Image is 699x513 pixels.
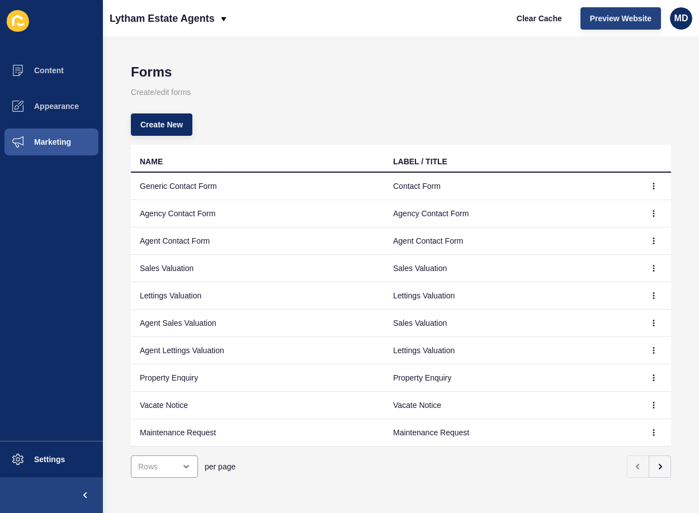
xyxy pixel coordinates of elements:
h1: Forms [131,64,671,80]
td: Agent Contact Form [131,227,384,255]
button: Create New [131,113,192,136]
td: Sales Valuation [384,255,637,282]
div: NAME [140,156,163,167]
td: Contact Form [384,173,637,200]
td: Maintenance Request [131,419,384,446]
td: Vacate Notice [131,392,384,419]
td: Generic Contact Form [131,173,384,200]
td: Sales Valuation [384,310,637,337]
td: Agency Contact Form [384,200,637,227]
td: Agent Contact Form [384,227,637,255]
div: LABEL / TITLE [393,156,447,167]
div: open menu [131,455,198,478]
td: Agent Sales Valuation [131,310,384,337]
p: Lytham Estate Agents [110,4,215,32]
span: per page [205,461,235,472]
td: Agent Lettings Valuation [131,337,384,364]
button: Clear Cache [507,7,572,30]
span: MD [674,13,688,24]
td: Lettings Valuation [384,282,637,310]
td: Sales Valuation [131,255,384,282]
span: Preview Website [590,13,651,24]
span: Clear Cache [517,13,562,24]
td: Property Enquiry [384,364,637,392]
td: Lettings Valuation [131,282,384,310]
button: Preview Website [580,7,661,30]
p: Create/edit forms [131,80,671,104]
td: Lettings Valuation [384,337,637,364]
td: Vacate Notice [384,392,637,419]
td: Property Enquiry [131,364,384,392]
td: Maintenance Request [384,419,637,446]
span: Create New [140,119,183,130]
td: Agency Contact Form [131,200,384,227]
